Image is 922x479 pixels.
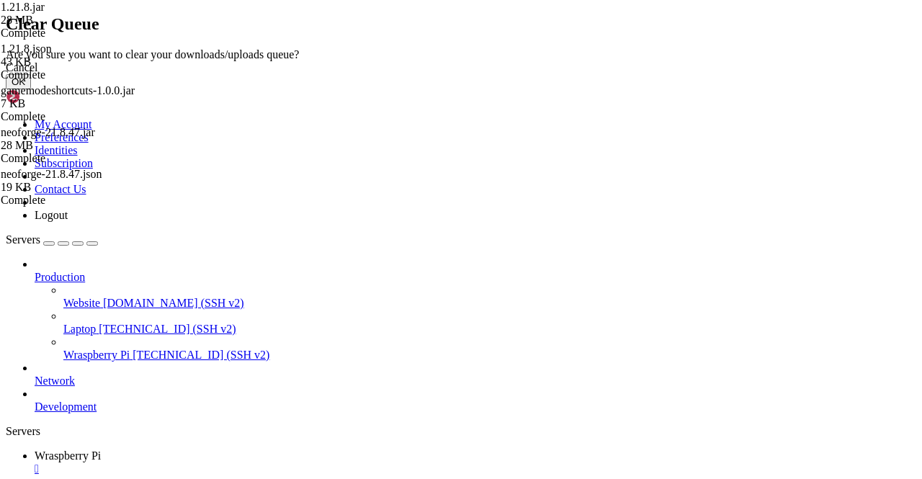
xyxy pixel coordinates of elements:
span: 1.21.8.jar [1,1,45,13]
span: 1.21.8.json [1,42,52,55]
div: 28 MB [1,14,145,27]
div: Complete [1,194,145,207]
span: gamemodeshortcuts-1.0.0.jar [1,84,145,110]
div: 19 KB [1,181,145,194]
div: 43 KB [1,55,145,68]
div: 7 KB [1,97,145,110]
div: Complete [1,27,145,40]
span: neoforge-21.8.47.json [1,168,145,194]
div: Complete [1,110,145,123]
div: Complete [1,68,145,81]
div: 28 MB [1,139,145,152]
span: neoforge-21.8.47.json [1,168,102,180]
span: 1.21.8.jar [1,1,145,27]
span: gamemodeshortcuts-1.0.0.jar [1,84,135,97]
span: 1.21.8.json [1,42,145,68]
span: neoforge-21.8.47.jar [1,126,145,152]
div: Complete [1,152,145,165]
span: neoforge-21.8.47.jar [1,126,95,138]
